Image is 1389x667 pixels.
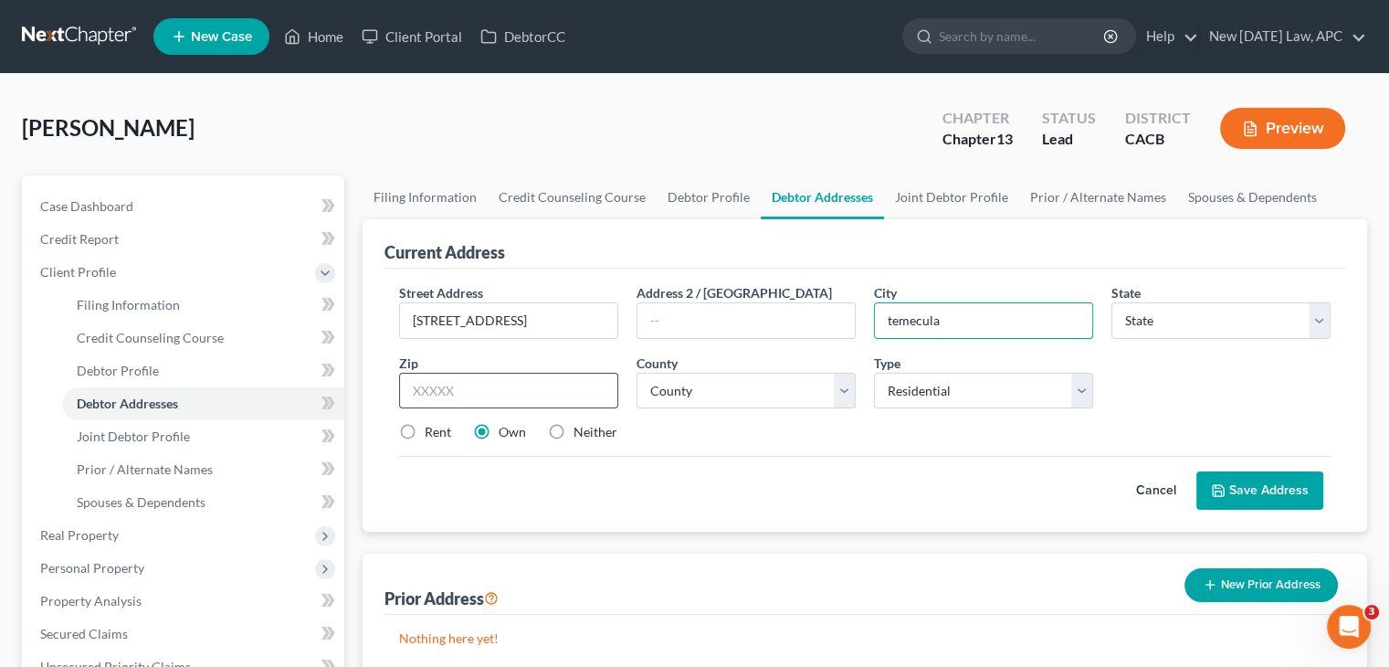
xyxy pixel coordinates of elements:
[77,429,190,444] span: Joint Debtor Profile
[62,289,344,322] a: Filing Information
[40,593,142,609] span: Property Analysis
[363,175,488,219] a: Filing Information
[499,423,526,441] label: Own
[353,20,471,53] a: Client Portal
[1042,129,1096,150] div: Lead
[40,198,133,214] span: Case Dashboard
[488,175,657,219] a: Credit Counseling Course
[26,585,344,618] a: Property Analysis
[399,285,483,301] span: Street Address
[874,285,897,301] span: City
[399,373,618,409] input: XXXXX
[637,303,855,338] input: --
[875,303,1092,338] input: Enter city...
[26,618,344,651] a: Secured Claims
[40,527,119,543] span: Real Property
[1137,20,1198,53] a: Help
[40,560,144,576] span: Personal Property
[1220,108,1345,149] button: Preview
[425,423,451,441] label: Rent
[384,588,499,609] div: Prior Address
[1042,108,1096,129] div: Status
[22,114,195,141] span: [PERSON_NAME]
[573,423,617,441] label: Neither
[77,494,205,510] span: Spouses & Dependents
[62,453,344,486] a: Prior / Alternate Names
[40,626,128,641] span: Secured Claims
[62,355,344,387] a: Debtor Profile
[939,19,1106,53] input: Search by name...
[884,175,1019,219] a: Joint Debtor Profile
[77,297,180,312] span: Filing Information
[40,264,116,280] span: Client Profile
[77,396,178,411] span: Debtor Addresses
[1200,20,1366,53] a: New [DATE] Law, APC
[1125,108,1191,129] div: District
[26,223,344,256] a: Credit Report
[62,420,344,453] a: Joint Debtor Profile
[77,363,159,378] span: Debtor Profile
[191,30,252,44] span: New Case
[62,387,344,420] a: Debtor Addresses
[637,355,678,371] span: County
[26,190,344,223] a: Case Dashboard
[384,241,505,263] div: Current Address
[637,283,832,302] label: Address 2 / [GEOGRAPHIC_DATA]
[62,322,344,355] a: Credit Counseling Course
[1327,605,1371,649] iframe: Intercom live chat
[761,175,884,219] a: Debtor Addresses
[1111,285,1141,301] span: State
[400,303,617,338] input: Enter street address
[399,630,1331,648] p: Nothing here yet!
[62,486,344,519] a: Spouses & Dependents
[77,330,224,345] span: Credit Counseling Course
[471,20,574,53] a: DebtorCC
[275,20,353,53] a: Home
[1184,568,1338,602] button: New Prior Address
[40,231,119,247] span: Credit Report
[942,129,1013,150] div: Chapter
[1177,175,1328,219] a: Spouses & Dependents
[1196,471,1323,510] button: Save Address
[657,175,761,219] a: Debtor Profile
[942,108,1013,129] div: Chapter
[77,461,213,477] span: Prior / Alternate Names
[996,130,1013,147] span: 13
[874,354,900,373] label: Type
[1125,129,1191,150] div: CACB
[1116,472,1196,509] button: Cancel
[1364,605,1379,619] span: 3
[1019,175,1177,219] a: Prior / Alternate Names
[399,355,418,371] span: Zip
